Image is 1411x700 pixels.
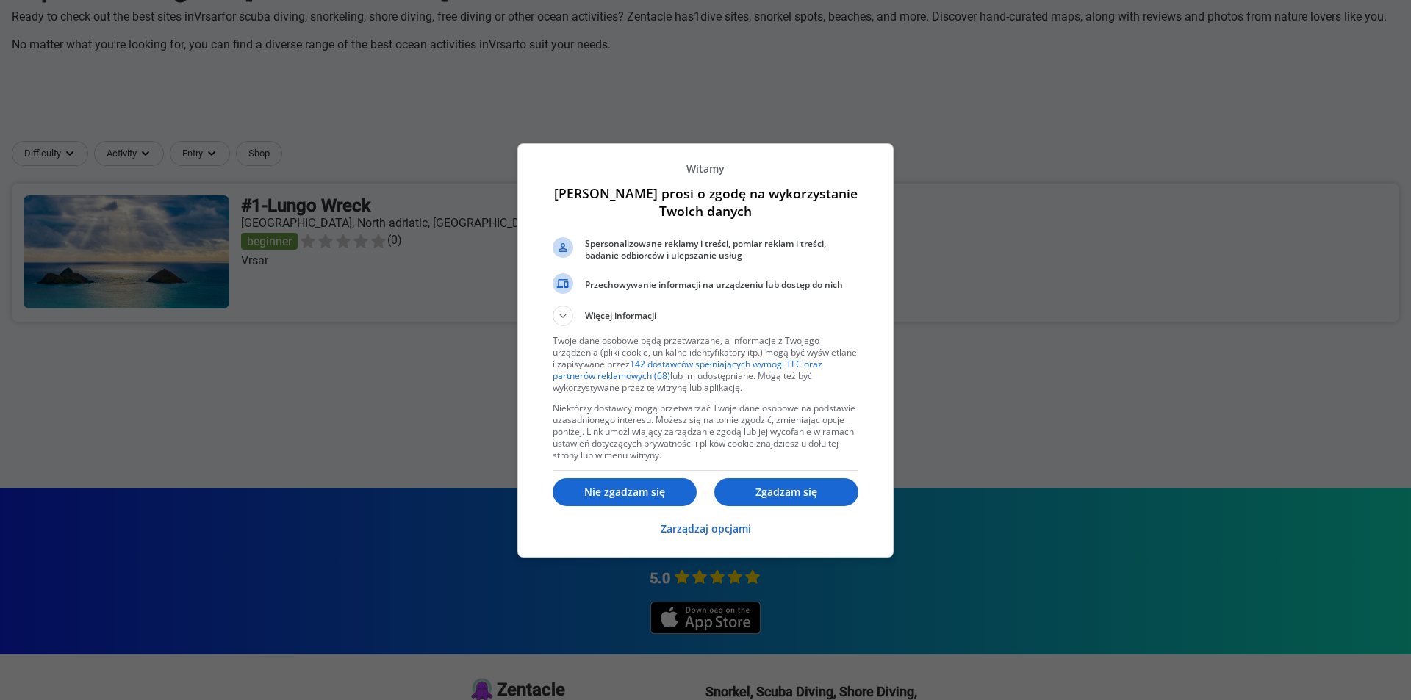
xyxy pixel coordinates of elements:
p: Zgadzam się [714,485,858,499]
button: Nie zgadzam się [553,478,697,506]
span: Spersonalizowane reklamy i treści, pomiar reklam i treści, badanie odbiorców i ulepszanie usług [585,238,858,261]
button: Zgadzam się [714,478,858,506]
a: 142 dostawców spełniających wymogi TFC oraz partnerów reklamowych (68) [553,358,822,382]
div: Witryna prosi o zgodę na wykorzystanie Twoich danych [517,143,894,558]
span: Więcej informacji [585,309,656,326]
h1: [PERSON_NAME] prosi o zgodę na wykorzystanie Twoich danych [553,184,858,220]
p: Witamy [553,162,858,176]
p: Nie zgadzam się [553,485,697,499]
span: Przechowywanie informacji na urządzeniu lub dostęp do nich [585,279,858,291]
p: Zarządzaj opcjami [661,522,751,536]
p: Niektórzy dostawcy mogą przetwarzać Twoje dane osobowe na podstawie uzasadnionego interesu. Możes... [553,403,858,461]
button: Zarządzaj opcjami [661,513,751,545]
button: Więcej informacji [553,306,858,326]
p: Twoje dane osobowe będą przetwarzane, a informacje z Twojego urządzenia (pliki cookie, unikalne i... [553,335,858,394]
